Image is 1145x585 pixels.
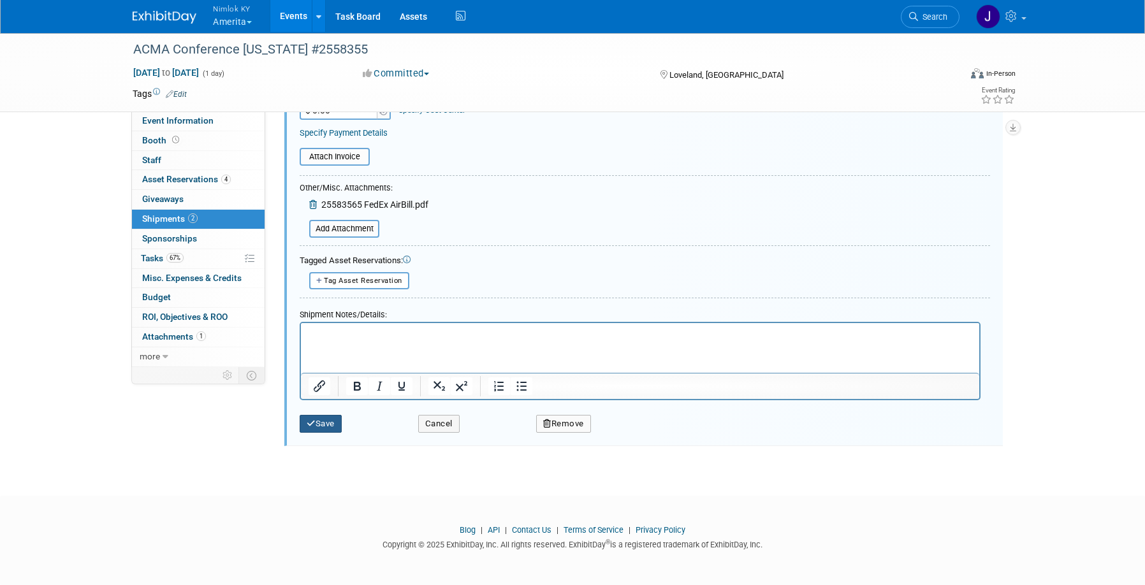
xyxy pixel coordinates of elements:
a: Staff [132,151,265,170]
span: 2 [188,213,198,223]
div: ACMA Conference [US_STATE] #2558355 [129,38,940,61]
a: Booth [132,131,265,150]
button: Bold [346,377,368,395]
span: Shipments [142,213,198,224]
td: Tags [133,87,187,100]
a: Shipments2 [132,210,265,229]
div: In-Person [986,69,1016,78]
a: Sponsorships [132,229,265,249]
button: Save [300,415,342,433]
span: Budget [142,292,171,302]
span: more [140,351,160,361]
a: Specify Payment Details [300,128,388,138]
sup: ® [606,538,610,545]
a: more [132,347,265,366]
button: Numbered list [488,377,510,395]
a: Asset Reservations4 [132,170,265,189]
button: Tag Asset Reservation [309,272,409,289]
button: Committed [358,67,434,80]
span: Asset Reservations [142,174,231,184]
span: Loveland, [GEOGRAPHIC_DATA] [669,70,784,80]
span: | [502,525,510,535]
button: Cancel [418,415,460,433]
a: Attachments1 [132,328,265,347]
iframe: Rich Text Area [301,323,979,373]
button: Subscript [428,377,450,395]
span: Tasks [141,253,184,263]
a: Event Information [132,112,265,131]
button: Bullet list [511,377,532,395]
a: API [488,525,500,535]
td: Toggle Event Tabs [239,367,265,384]
span: Booth not reserved yet [170,135,182,145]
a: Budget [132,288,265,307]
a: Blog [460,525,476,535]
span: Misc. Expenses & Credits [142,273,242,283]
div: Event Rating [981,87,1015,94]
div: Other/Misc. Attachments: [300,182,428,197]
a: Privacy Policy [636,525,685,535]
span: Tag Asset Reservation [324,277,402,285]
img: Jamie Dunn [976,4,1000,29]
a: Terms of Service [564,525,624,535]
button: Italic [368,377,390,395]
div: Event Format [884,66,1016,85]
a: ROI, Objectives & ROO [132,308,265,327]
span: to [160,68,172,78]
img: Format-Inperson.png [971,68,984,78]
div: Tagged Asset Reservations: [300,255,990,267]
span: Booth [142,135,182,145]
a: Edit [166,90,187,99]
span: ROI, Objectives & ROO [142,312,228,322]
span: | [478,525,486,535]
a: Tasks67% [132,249,265,268]
img: ExhibitDay [133,11,196,24]
span: Staff [142,155,161,165]
span: 4 [221,175,231,184]
span: [DATE] [DATE] [133,67,200,78]
a: Contact Us [512,525,551,535]
div: Shipment Notes/Details: [300,303,981,322]
a: Misc. Expenses & Credits [132,269,265,288]
span: 1 [196,331,206,341]
span: 67% [166,253,184,263]
a: Specify Cost Center [398,106,465,115]
span: Nimlok KY [213,2,252,15]
span: Search [918,12,947,22]
button: Superscript [451,377,472,395]
a: Giveaways [132,190,265,209]
span: | [625,525,634,535]
span: 25583565 FedEx AirBill.pdf [321,199,428,210]
span: Attachments [142,331,206,342]
a: Search [901,6,959,28]
span: (1 day) [201,69,224,78]
td: Personalize Event Tab Strip [217,367,239,384]
span: Sponsorships [142,233,197,243]
span: Giveaways [142,194,184,204]
button: Underline [391,377,412,395]
span: | [553,525,562,535]
span: Event Information [142,115,214,126]
button: Insert/edit link [309,377,330,395]
button: Remove [536,415,591,433]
